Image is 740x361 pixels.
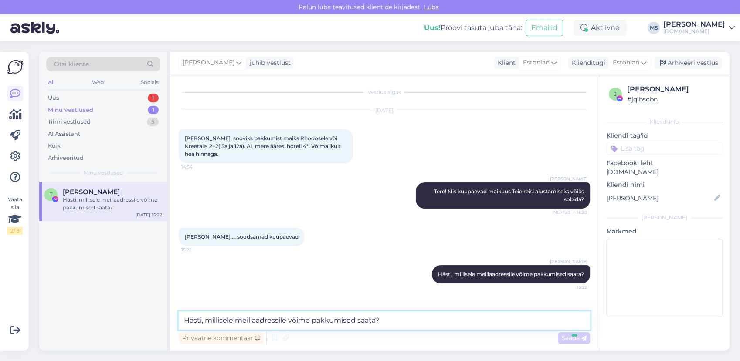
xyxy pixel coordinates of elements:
[438,271,584,277] span: Hästi, millisele meiliaadressile võime pakkumised saata?
[424,23,522,33] div: Proovi tasuta juba täna:
[606,131,723,140] p: Kliendi tag'id
[148,94,159,102] div: 1
[614,91,617,97] span: j
[181,164,214,170] span: 14:54
[421,3,441,11] span: Luba
[553,209,587,216] span: Nähtud ✓ 15:20
[48,118,91,126] div: Tiimi vestlused
[48,94,59,102] div: Uus
[48,130,80,138] div: AI Assistent
[50,191,53,198] span: T
[48,142,61,150] div: Kõik
[648,22,660,34] div: MS
[613,58,639,67] span: Estonian
[607,193,713,203] input: Lisa nimi
[48,106,93,115] div: Minu vestlused
[63,188,120,196] span: Terje Reedla
[84,169,123,177] span: Minu vestlused
[606,180,723,189] p: Kliendi nimi
[148,106,159,115] div: 1
[7,196,23,235] div: Vaata siia
[663,28,725,35] div: [DOMAIN_NAME]
[555,284,587,290] span: 15:22
[139,77,160,88] div: Socials
[655,57,722,69] div: Arhiveeri vestlus
[663,21,735,35] a: [PERSON_NAME][DOMAIN_NAME]
[550,258,587,265] span: [PERSON_NAME]
[185,135,342,157] span: [PERSON_NAME], sooviks pakkumist maiks Rhodosele või Kreetale. 2+2( 5a ja 12a). AI, mere ääres, h...
[494,58,516,67] div: Klient
[183,58,234,67] span: [PERSON_NAME]
[179,88,590,96] div: Vestlus algas
[136,212,162,218] div: [DATE] 15:22
[7,227,23,235] div: 2 / 3
[606,142,723,155] input: Lisa tag
[627,84,720,94] div: [PERSON_NAME]
[606,118,723,126] div: Kliendi info
[185,233,299,240] span: [PERSON_NAME].... soodsamad kuupäevad
[550,175,587,182] span: [PERSON_NAME]
[246,58,291,67] div: juhib vestlust
[606,159,723,168] p: Facebooki leht
[48,154,84,162] div: Arhiveeritud
[663,21,725,28] div: [PERSON_NAME]
[606,168,723,177] p: [DOMAIN_NAME]
[606,214,723,222] div: [PERSON_NAME]
[46,77,56,88] div: All
[606,227,723,236] p: Märkmed
[7,59,24,75] img: Askly Logo
[179,107,590,115] div: [DATE]
[54,60,89,69] span: Otsi kliente
[147,118,159,126] div: 5
[424,24,441,32] b: Uus!
[63,196,162,212] div: Hästi, millisele meiliaadressile võime pakkumised saata?
[568,58,605,67] div: Klienditugi
[90,77,105,88] div: Web
[181,246,214,253] span: 15:22
[523,58,550,67] span: Estonian
[434,188,585,202] span: Tere! Mis kuupäevad maikuus Teie reisi alustamiseks võiks sobida?
[526,20,563,36] button: Emailid
[574,20,627,36] div: Aktiivne
[627,94,720,104] div: # jqibsobn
